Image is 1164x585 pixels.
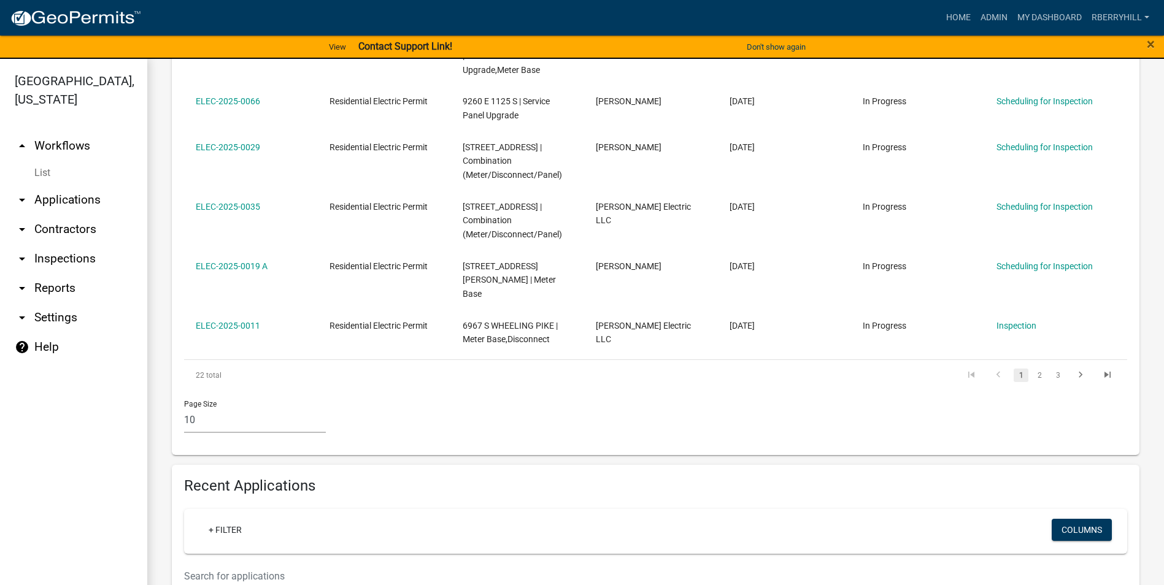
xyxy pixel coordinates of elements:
[730,321,755,331] span: 01/21/2025
[863,96,906,106] span: In Progress
[960,369,983,382] a: go to first page
[358,40,452,52] strong: Contact Support Link!
[596,96,661,106] span: Grace Brown
[15,310,29,325] i: arrow_drop_down
[330,142,428,152] span: Residential Electric Permit
[1050,369,1065,382] a: 3
[15,193,29,207] i: arrow_drop_down
[184,360,371,391] div: 22 total
[596,321,691,345] span: Carl Burman Electric LLC
[463,321,558,345] span: 6967 S WHEELING PIKE | Meter Base,Disconnect
[324,37,351,57] a: View
[1096,369,1119,382] a: go to last page
[742,37,811,57] button: Don't show again
[976,6,1012,29] a: Admin
[1049,365,1067,386] li: page 3
[463,202,562,240] span: 303 E 6TH ST | Combination (Meter/Disconnect/Panel)
[996,321,1036,331] a: Inspection
[15,139,29,153] i: arrow_drop_up
[996,202,1093,212] a: Scheduling for Inspection
[596,202,691,226] span: Carl Burman Electric LLC
[1012,365,1030,386] li: page 1
[196,321,260,331] a: ELEC-2025-0011
[996,96,1093,106] a: Scheduling for Inspection
[1014,369,1028,382] a: 1
[196,202,260,212] a: ELEC-2025-0035
[15,222,29,237] i: arrow_drop_down
[199,519,252,541] a: + Filter
[15,281,29,296] i: arrow_drop_down
[1030,365,1049,386] li: page 2
[941,6,976,29] a: Home
[596,261,661,271] span: Levi Biggs
[1087,6,1154,29] a: rberryhill
[196,96,260,106] a: ELEC-2025-0066
[1147,36,1155,53] span: ×
[1032,369,1047,382] a: 2
[863,321,906,331] span: In Progress
[15,251,29,266] i: arrow_drop_down
[1147,37,1155,52] button: Close
[15,340,29,354] i: help
[863,261,906,271] span: In Progress
[463,96,550,120] span: 9260 E 1125 S | Service Panel Upgrade
[1069,369,1092,382] a: go to next page
[730,202,755,212] span: 03/24/2025
[1052,519,1112,541] button: Columns
[730,96,755,106] span: 06/10/2025
[463,261,556,299] span: 2189 KIMBERLY DR | Meter Base
[330,261,428,271] span: Residential Electric Permit
[463,142,562,180] span: 813 S WATER ST | Combination (Meter/Disconnect/Panel)
[330,321,428,331] span: Residential Electric Permit
[330,202,428,212] span: Residential Electric Permit
[596,142,661,152] span: Christopher Biddle
[730,261,755,271] span: 02/24/2025
[196,261,268,271] a: ELEC-2025-0019 A
[987,369,1010,382] a: go to previous page
[196,142,260,152] a: ELEC-2025-0029
[863,142,906,152] span: In Progress
[996,261,1093,271] a: Scheduling for Inspection
[1012,6,1087,29] a: My Dashboard
[330,96,428,106] span: Residential Electric Permit
[184,477,1127,495] h4: Recent Applications
[730,142,755,152] span: 03/25/2025
[863,202,906,212] span: In Progress
[996,142,1093,152] a: Scheduling for Inspection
